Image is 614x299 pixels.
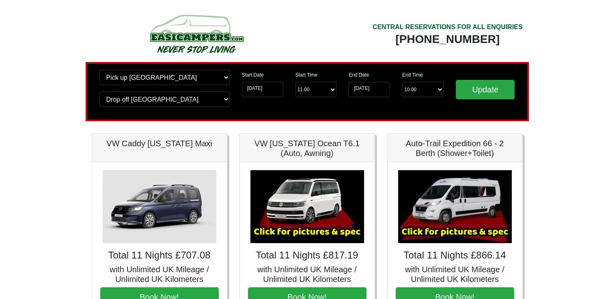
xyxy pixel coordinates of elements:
div: CENTRAL RESERVATIONS FOR ALL ENQUIRIES [373,22,523,32]
input: Start Date [242,82,283,97]
input: Return Date [349,82,390,97]
img: Auto-Trail Expedition 66 - 2 Berth (Shower+Toilet) [398,170,512,243]
label: End Date [349,71,369,79]
h5: Auto-Trail Expedition 66 - 2 Berth (Shower+Toilet) [396,139,514,158]
label: End Time [402,71,423,79]
img: VW Caddy California Maxi [103,170,216,243]
input: Update [456,80,515,99]
div: [PHONE_NUMBER] [373,32,523,47]
h4: Total 11 Nights £707.08 [100,250,219,261]
h5: with Unlimited UK Mileage / Unlimited UK Kilometers [396,265,514,284]
label: Start Date [242,71,264,79]
h5: VW Caddy [US_STATE] Maxi [100,139,219,148]
h5: VW [US_STATE] Ocean T6.1 (Auto, Awning) [248,139,366,158]
h5: with Unlimited UK Mileage / Unlimited UK Kilometers [100,265,219,284]
h5: with Unlimited UK Mileage / Unlimited UK Kilometers [248,265,366,284]
h4: Total 11 Nights £866.14 [396,250,514,261]
label: Start Time [295,71,318,79]
img: campers-checkout-logo.png [119,11,274,56]
img: VW California Ocean T6.1 (Auto, Awning) [250,170,364,243]
h4: Total 11 Nights £817.19 [248,250,366,261]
